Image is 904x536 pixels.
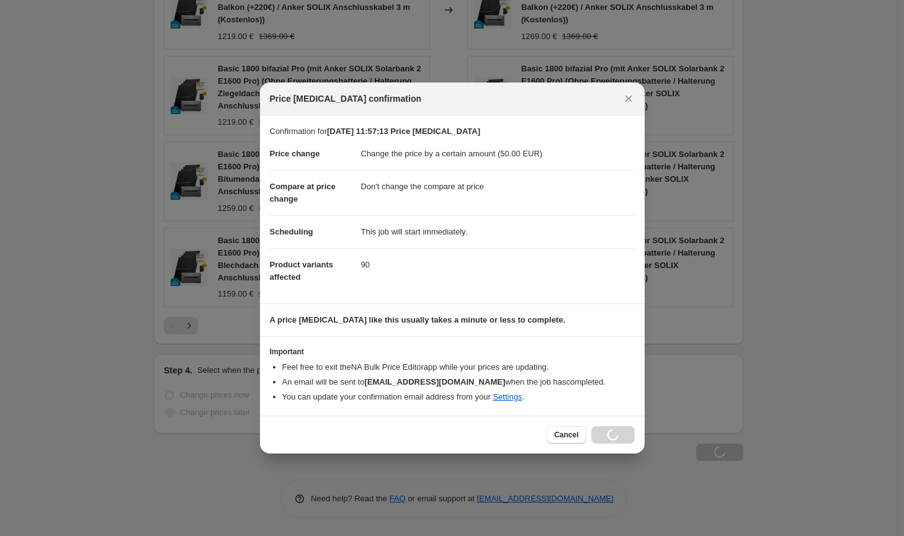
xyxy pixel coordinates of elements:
[270,347,635,357] h3: Important
[327,127,480,136] b: [DATE] 11:57:13 Price [MEDICAL_DATA]
[270,260,334,282] span: Product variants affected
[361,215,635,248] dd: This job will start immediately.
[270,182,336,203] span: Compare at price change
[547,426,586,444] button: Cancel
[282,376,635,388] li: An email will be sent to when the job has completed .
[270,315,566,324] b: A price [MEDICAL_DATA] like this usually takes a minute or less to complete.
[270,125,635,138] p: Confirmation for
[620,90,637,107] button: Close
[270,227,313,236] span: Scheduling
[282,391,635,403] li: You can update your confirmation email address from your .
[361,138,635,170] dd: Change the price by a certain amount (50.00 EUR)
[361,248,635,281] dd: 90
[554,430,578,440] span: Cancel
[361,170,635,203] dd: Don't change the compare at price
[270,92,422,105] span: Price [MEDICAL_DATA] confirmation
[493,392,522,401] a: Settings
[282,361,635,373] li: Feel free to exit the NA Bulk Price Editor app while your prices are updating.
[364,377,505,386] b: [EMAIL_ADDRESS][DOMAIN_NAME]
[270,149,320,158] span: Price change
